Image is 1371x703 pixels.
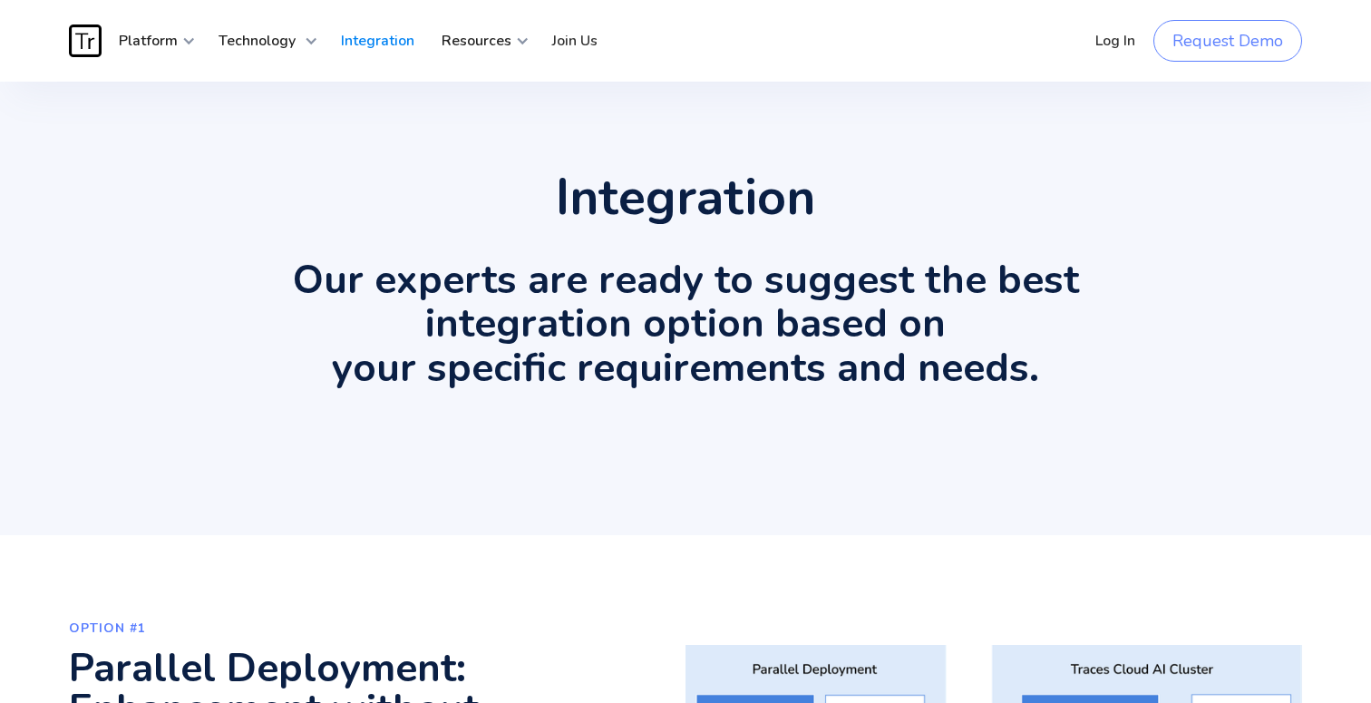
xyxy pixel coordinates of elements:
h2: Our experts are ready to suggest the best integration option based on your specific requirements ... [293,259,1079,390]
a: home [69,24,105,57]
strong: Technology [219,31,296,51]
h1: Integration [556,172,815,222]
strong: Platform [119,31,178,51]
div: Platform [105,14,196,68]
div: OPTION #1 [69,617,522,640]
a: Join Us [539,14,611,68]
div: Resources [428,14,530,68]
div: Technology [205,14,318,68]
a: Log In [1082,14,1149,68]
img: Traces Logo [69,24,102,57]
a: Request Demo [1153,20,1302,62]
strong: Resources [442,31,511,51]
a: Integration [327,14,428,68]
